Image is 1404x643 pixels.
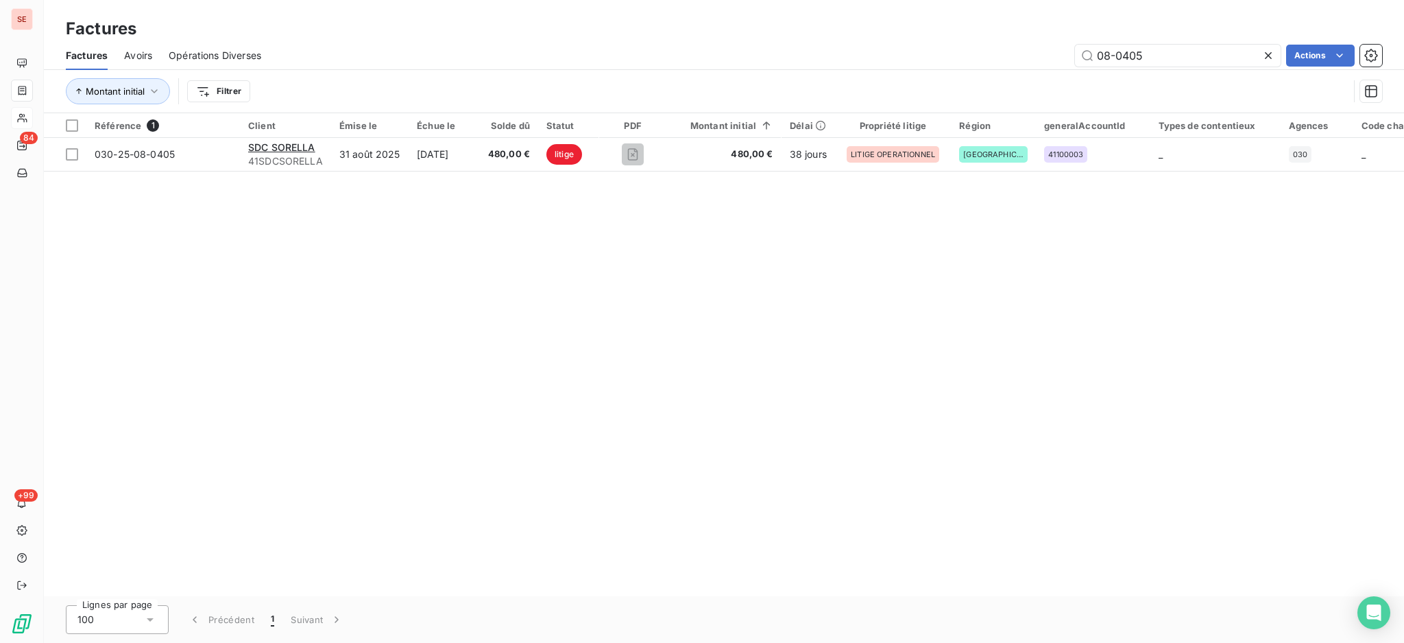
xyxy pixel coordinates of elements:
[331,138,409,171] td: 31 août 2025
[546,120,591,131] div: Statut
[1293,150,1307,159] span: 030
[674,148,773,161] span: 480,00 €
[86,86,145,97] span: Montant initial
[674,120,773,131] div: Montant initial
[187,80,250,102] button: Filtrer
[851,150,935,159] span: LITIGE OPERATIONNEL
[95,148,175,160] span: 030-25-08-0405
[263,605,282,634] button: 1
[180,605,263,634] button: Précédent
[790,120,827,131] div: Délai
[66,78,170,104] button: Montant initial
[1075,45,1281,67] input: Rechercher
[843,120,943,131] div: Propriété litige
[417,120,472,131] div: Échue le
[66,16,136,41] h3: Factures
[488,120,530,131] div: Solde dû
[248,141,315,153] span: SDC SORELLA
[339,120,400,131] div: Émise le
[959,120,1028,131] div: Région
[14,489,38,502] span: +99
[271,613,274,627] span: 1
[95,120,141,131] span: Référence
[1289,120,1345,131] div: Agences
[282,605,352,634] button: Suivant
[248,120,323,131] div: Client
[1159,120,1272,131] div: Types de contentieux
[546,144,582,165] span: litige
[77,613,94,627] span: 100
[1361,148,1366,160] span: _
[169,49,261,62] span: Opérations Diverses
[409,138,480,171] td: [DATE]
[1286,45,1355,67] button: Actions
[782,138,835,171] td: 38 jours
[124,49,152,62] span: Avoirs
[66,49,108,62] span: Factures
[147,119,159,132] span: 1
[11,8,33,30] div: SE
[488,148,530,161] span: 480,00 €
[1044,120,1141,131] div: generalAccountId
[963,150,1024,159] span: [GEOGRAPHIC_DATA]
[607,120,657,131] div: PDF
[1159,148,1163,160] span: _
[1048,150,1083,159] span: 41100003
[1357,596,1390,629] div: Open Intercom Messenger
[11,613,33,635] img: Logo LeanPay
[248,154,323,168] span: 41SDCSORELLA
[20,132,38,144] span: 84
